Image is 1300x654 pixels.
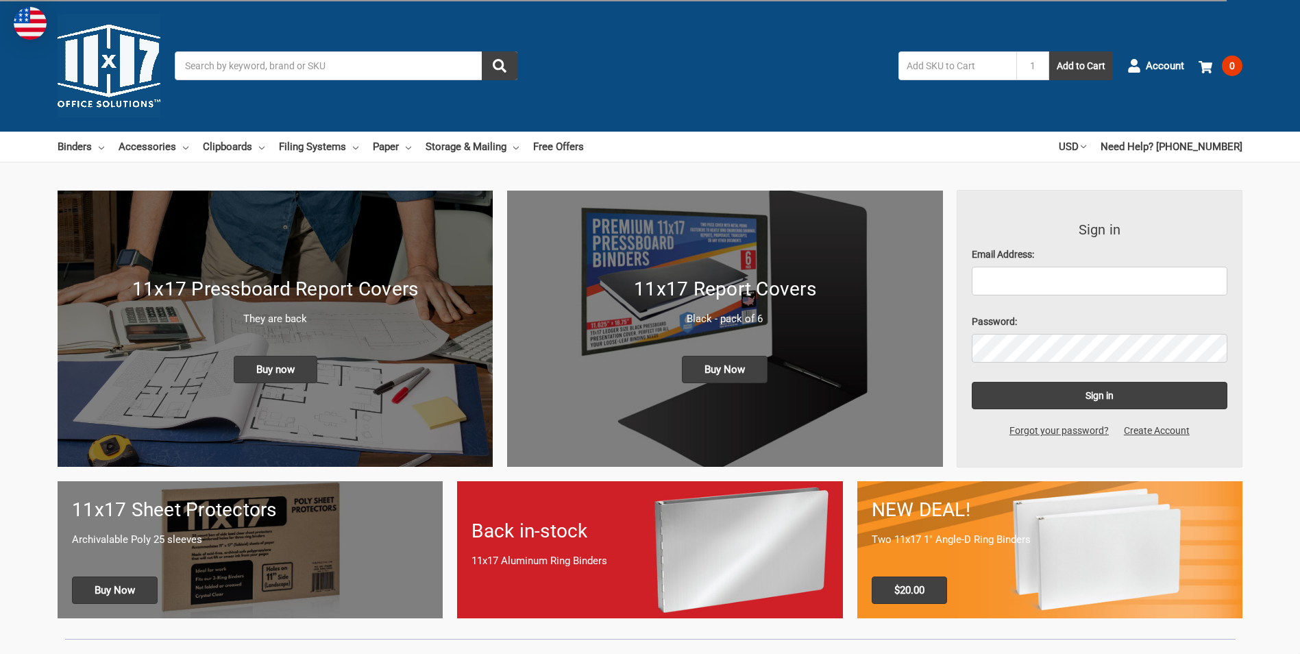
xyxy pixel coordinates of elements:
[119,132,188,162] a: Accessories
[1146,58,1184,74] span: Account
[58,191,493,467] a: New 11x17 Pressboard Binders 11x17 Pressboard Report Covers They are back Buy now
[872,577,947,604] span: $20.00
[471,517,828,546] h1: Back in-stock
[872,496,1228,524] h1: NEW DEAL!
[203,132,265,162] a: Clipboards
[14,7,47,40] img: duty and tax information for United States
[72,311,478,327] p: They are back
[857,481,1242,618] a: 11x17 Binder 2-pack only $20.00 NEW DEAL! Two 11x17 1" Angle-D Ring Binders $20.00
[507,191,942,467] a: 11x17 Report Covers 11x17 Report Covers Black - pack of 6 Buy Now
[1049,51,1113,80] button: Add to Cart
[1127,48,1184,84] a: Account
[898,51,1016,80] input: Add SKU to Cart
[507,191,942,467] img: 11x17 Report Covers
[533,132,584,162] a: Free Offers
[373,132,411,162] a: Paper
[972,382,1228,409] input: Sign in
[972,247,1228,262] label: Email Address:
[72,577,158,604] span: Buy Now
[1116,424,1197,438] a: Create Account
[1101,132,1242,162] a: Need Help? [PHONE_NUMBER]
[1002,424,1116,438] a: Forgot your password?
[426,132,519,162] a: Storage & Mailing
[72,496,428,524] h1: 11x17 Sheet Protectors
[1199,48,1242,84] a: 0
[872,532,1228,548] p: Two 11x17 1" Angle-D Ring Binders
[175,51,517,80] input: Search by keyword, brand or SKU
[972,315,1228,329] label: Password:
[682,356,768,383] span: Buy Now
[279,132,358,162] a: Filing Systems
[972,219,1228,240] h3: Sign in
[234,356,317,383] span: Buy now
[471,553,828,569] p: 11x17 Aluminum Ring Binders
[58,132,104,162] a: Binders
[1222,56,1242,76] span: 0
[58,481,443,618] a: 11x17 sheet protectors 11x17 Sheet Protectors Archivalable Poly 25 sleeves Buy Now
[1059,132,1086,162] a: USD
[58,14,160,117] img: 11x17.com
[58,191,493,467] img: New 11x17 Pressboard Binders
[522,275,928,304] h1: 11x17 Report Covers
[72,275,478,304] h1: 11x17 Pressboard Report Covers
[72,532,428,548] p: Archivalable Poly 25 sleeves
[522,311,928,327] p: Black - pack of 6
[457,481,842,618] a: Back in-stock 11x17 Aluminum Ring Binders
